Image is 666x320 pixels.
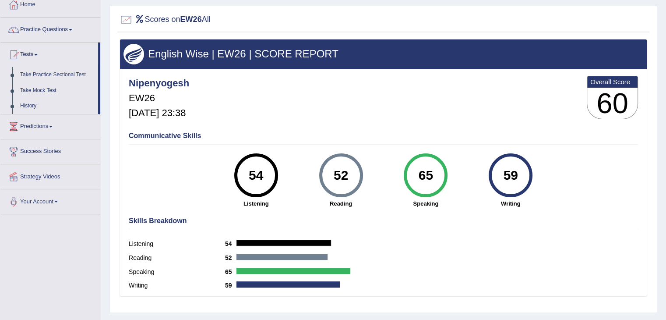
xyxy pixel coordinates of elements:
img: wings.png [123,44,144,64]
b: 54 [225,240,236,247]
h4: Skills Breakdown [129,217,638,225]
strong: Writing [472,199,549,208]
h5: [DATE] 23:38 [129,108,189,118]
div: 65 [410,157,442,194]
a: Tests [0,43,98,64]
label: Speaking [129,267,225,277]
b: EW26 [180,15,202,24]
a: Success Stories [0,139,100,161]
b: 65 [225,268,236,275]
h4: Communicative Skills [129,132,638,140]
h3: 60 [587,88,638,119]
label: Reading [129,253,225,263]
label: Writing [129,281,225,290]
h5: EW26 [129,93,189,103]
div: 52 [325,157,357,194]
h2: Scores on All [120,13,211,26]
h4: Nipenyogesh [129,78,189,89]
b: 52 [225,254,236,261]
a: Take Mock Test [16,83,98,99]
a: Take Practice Sectional Test [16,67,98,83]
h3: English Wise | EW26 | SCORE REPORT [123,48,643,60]
label: Listening [129,239,225,249]
b: 59 [225,282,236,289]
div: 59 [495,157,527,194]
a: Predictions [0,114,100,136]
a: Strategy Videos [0,164,100,186]
strong: Reading [303,199,379,208]
strong: Listening [218,199,294,208]
b: Overall Score [590,78,634,85]
div: 54 [240,157,272,194]
a: Your Account [0,189,100,211]
strong: Speaking [388,199,464,208]
a: Practice Questions [0,18,100,39]
a: History [16,98,98,114]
